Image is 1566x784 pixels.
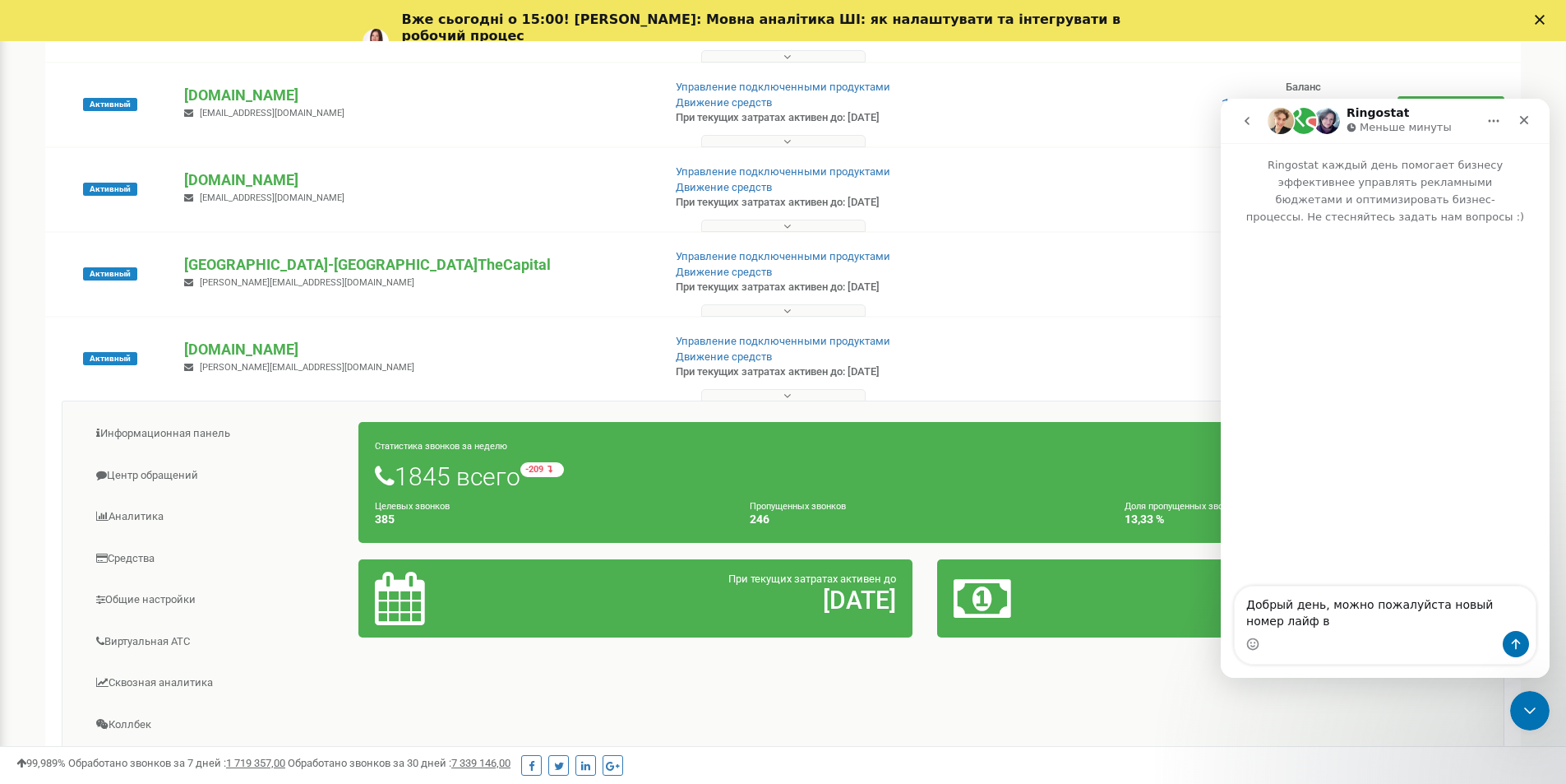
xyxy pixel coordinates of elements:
[75,622,359,662] a: Виртуальная АТС
[520,462,564,477] small: -209
[16,757,66,769] span: 99,989%
[451,757,510,769] u: 7 339 146,00
[750,513,1100,526] h4: 246
[184,85,649,106] p: [DOMAIN_NAME]
[676,195,1018,211] p: При текущих затратах активен до: [DATE]
[1286,81,1321,93] span: Баланс
[75,414,359,454] a: Информационная панель
[200,362,414,373] span: [PERSON_NAME][EMAIL_ADDRESS][DOMAIN_NAME]
[676,335,890,347] a: Управление подключенными продуктами
[1397,96,1504,121] a: Пополнить баланс
[83,352,137,365] span: Активный
[1221,99,1550,678] iframe: Intercom live chat
[1125,501,1243,512] small: Доля пропущенных звонков
[75,663,359,703] a: Сквозная аналитика
[676,110,1018,126] p: При текущих затратах активен до: [DATE]
[200,108,344,118] span: [EMAIL_ADDRESS][DOMAIN_NAME]
[75,497,359,537] a: Аналитика
[750,501,846,512] small: Пропущенных звонков
[676,96,772,109] a: Движение средств
[676,350,772,363] a: Движение средств
[676,250,890,262] a: Управление подключенными продуктами
[676,280,1018,295] p: При текущих затратах активен до: [DATE]
[363,29,389,55] img: Profile image for Yuliia
[728,573,896,585] span: При текущих затратах активен до
[75,456,359,496] a: Центр обращений
[375,501,450,512] small: Целевых звонков
[288,757,510,769] span: Обработано звонков за 30 дней :
[402,12,1121,44] b: Вже сьогодні о 15:00! [PERSON_NAME]: Мовна аналітика ШІ: як налаштувати та інтегрувати в робочий ...
[1221,95,1321,118] span: 151,97 USD
[83,267,137,281] span: Активный
[676,364,1018,380] p: При текущих затратах активен до: [DATE]
[83,183,137,196] span: Активный
[83,98,137,111] span: Активный
[68,757,285,769] span: Обработано звонков за 7 дней :
[375,441,507,452] small: Статистика звонков за неделю
[75,539,359,579] a: Средства
[75,705,359,745] a: Коллбек
[557,587,896,614] h2: [DATE]
[676,266,772,278] a: Движение средств
[1125,513,1475,526] h4: 13,33 %
[1510,691,1550,731] iframe: Intercom live chat
[200,277,414,288] span: [PERSON_NAME][EMAIL_ADDRESS][DOMAIN_NAME]
[1135,587,1475,614] h2: 941,35 $
[676,165,890,178] a: Управление подключенными продуктами
[226,757,285,769] u: 1 719 357,00
[184,169,649,191] p: [DOMAIN_NAME]
[375,513,725,526] h4: 385
[1535,15,1551,25] div: Закрыть
[676,81,890,93] a: Управление подключенными продуктами
[676,181,772,193] a: Движение средств
[375,462,1475,490] h1: 1845 всего
[75,580,359,620] a: Общие настройки
[184,339,649,360] p: [DOMAIN_NAME]
[200,193,344,203] span: [EMAIL_ADDRESS][DOMAIN_NAME]
[184,254,649,276] p: [GEOGRAPHIC_DATA]-[GEOGRAPHIC_DATA]TheCapital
